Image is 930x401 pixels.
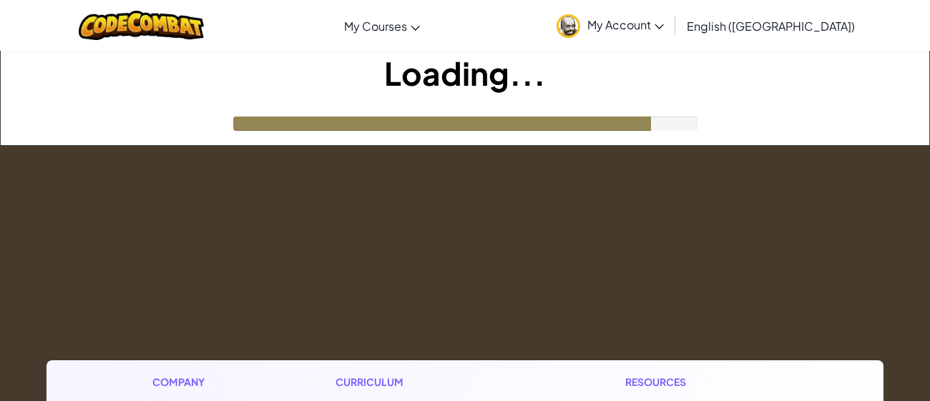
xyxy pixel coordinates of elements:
[1,51,929,95] h1: Loading...
[625,375,778,390] h1: Resources
[336,375,509,390] h1: Curriculum
[587,17,664,32] span: My Account
[557,14,580,38] img: avatar
[79,11,204,40] img: CodeCombat logo
[337,6,427,45] a: My Courses
[687,19,855,34] span: English ([GEOGRAPHIC_DATA])
[680,6,862,45] a: English ([GEOGRAPHIC_DATA])
[344,19,407,34] span: My Courses
[549,3,671,48] a: My Account
[152,375,219,390] h1: Company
